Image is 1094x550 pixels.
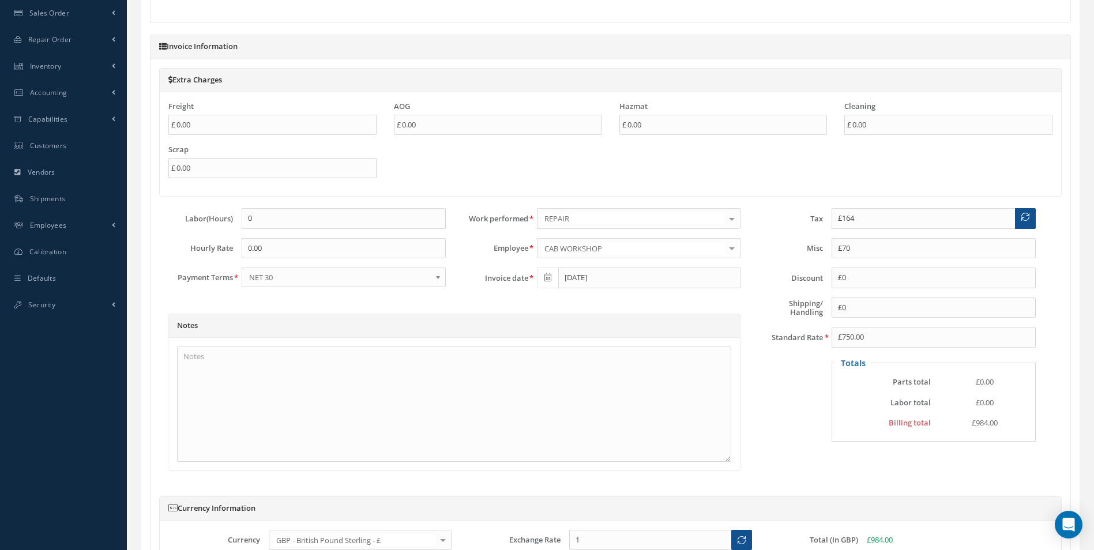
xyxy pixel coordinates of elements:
label: Labor total [824,398,931,407]
label: Employee [454,244,528,253]
label: Payment Terms [159,273,233,282]
span: CAB WORKSHOP [542,243,725,254]
a: Extra Charges [168,74,222,85]
div: Parts total = SUM of Parts subtotals [826,376,1041,388]
span: Accounting [30,88,67,97]
label: Shipping/ Handling [749,299,823,317]
label: Labor(Hours) [159,214,233,223]
label: Total (In GBP) [758,536,858,544]
label: Billing total [824,419,931,427]
span: Security [28,300,55,310]
h5: Currency Information [168,504,1052,513]
span: REPAIR [542,213,725,224]
label: Hourly Rate [159,244,233,253]
span: Repair Order [28,35,72,44]
label: Freight [168,102,194,111]
label: Exchange Rate [460,536,561,544]
span: £984.00 [972,417,998,428]
h5: Notes [177,321,731,330]
h5: Invoice Information [159,42,1062,51]
label: Invoice date [454,274,528,282]
label: Misc [749,244,823,253]
span: £0.00 [976,376,994,387]
span: Calibration [29,247,66,257]
span: GBP - British Pound Sterling - £ [273,534,436,546]
label: Scrap [168,145,189,154]
label: Hazmat [619,102,648,111]
span: Inventory [30,61,62,71]
label: Standard Rate [749,333,823,342]
span: Defaults [28,273,56,283]
span: Capabilities [28,114,68,124]
legend: Totals [835,357,871,369]
span: Customers [30,141,67,150]
span: £984.00 [867,534,893,545]
label: Tax [749,214,823,223]
label: Work performed [454,214,528,223]
span: Employees [30,220,67,230]
span: Shipments [30,194,66,204]
div: Open Intercom Messenger [1055,511,1082,538]
div: Billing total = Labor total + Parts total + Invoice tax + Shipping/Handling + Outside Service + S... [826,417,1041,429]
span: Sales Order [29,8,69,18]
label: Discount [749,274,823,282]
label: Currency [160,536,260,544]
div: Labor total = Customer hourly rate * Labor(Hours) [826,397,1041,409]
span: NET 30 [249,270,431,284]
label: Cleaning [844,102,875,111]
span: £0.00 [976,397,994,408]
label: Parts total [824,378,931,386]
label: AOG [394,102,410,111]
span: Vendors [28,167,55,177]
